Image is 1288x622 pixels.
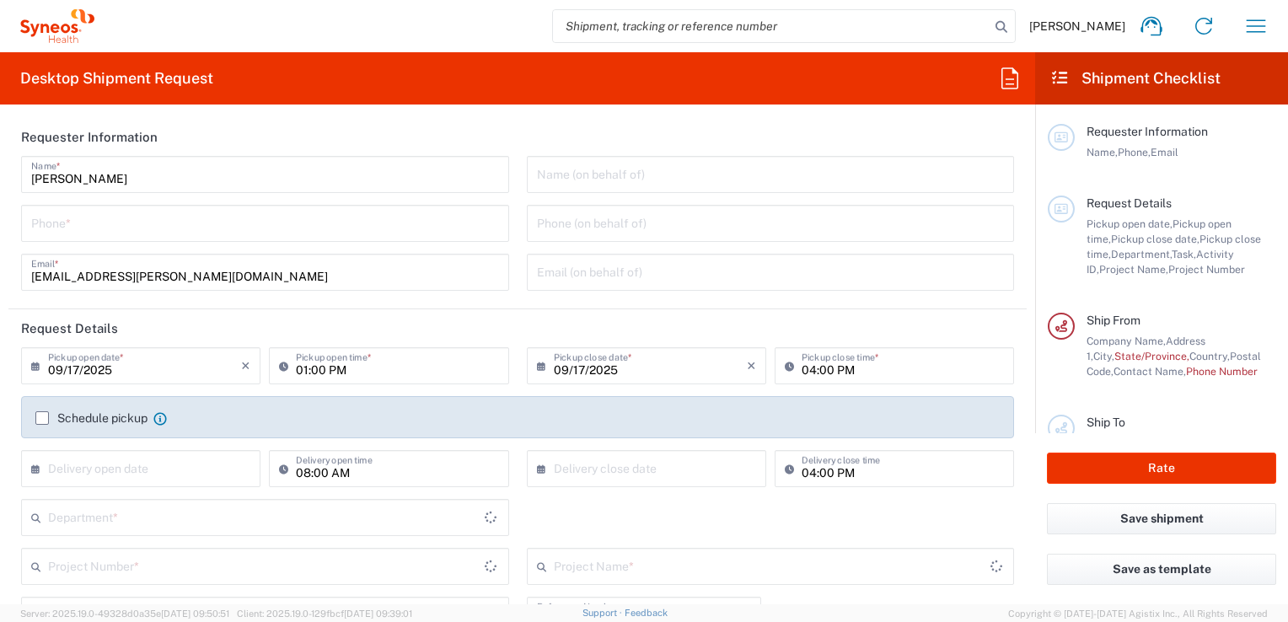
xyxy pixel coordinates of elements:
[1047,453,1276,484] button: Rate
[20,68,213,88] h2: Desktop Shipment Request
[1114,350,1189,362] span: State/Province,
[1099,263,1168,276] span: Project Name,
[1189,350,1230,362] span: Country,
[553,10,990,42] input: Shipment, tracking or reference number
[1047,503,1276,534] button: Save shipment
[1087,335,1166,347] span: Company Name,
[1186,365,1258,378] span: Phone Number
[1172,248,1196,260] span: Task,
[747,352,756,379] i: ×
[1029,19,1125,34] span: [PERSON_NAME]
[582,608,625,618] a: Support
[1111,233,1199,245] span: Pickup close date,
[1047,554,1276,585] button: Save as template
[1111,248,1172,260] span: Department,
[1168,263,1245,276] span: Project Number
[1087,146,1118,158] span: Name,
[1087,416,1125,429] span: Ship To
[1087,314,1140,327] span: Ship From
[1008,606,1268,621] span: Copyright © [DATE]-[DATE] Agistix Inc., All Rights Reserved
[21,320,118,337] h2: Request Details
[625,608,668,618] a: Feedback
[21,129,158,146] h2: Requester Information
[161,609,229,619] span: [DATE] 09:50:51
[1151,146,1178,158] span: Email
[237,609,412,619] span: Client: 2025.19.0-129fbcf
[1087,196,1172,210] span: Request Details
[1114,365,1186,378] span: Contact Name,
[1087,217,1173,230] span: Pickup open date,
[35,411,148,425] label: Schedule pickup
[344,609,412,619] span: [DATE] 09:39:01
[20,609,229,619] span: Server: 2025.19.0-49328d0a35e
[1087,125,1208,138] span: Requester Information
[1093,350,1114,362] span: City,
[1118,146,1151,158] span: Phone,
[241,352,250,379] i: ×
[1050,68,1221,88] h2: Shipment Checklist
